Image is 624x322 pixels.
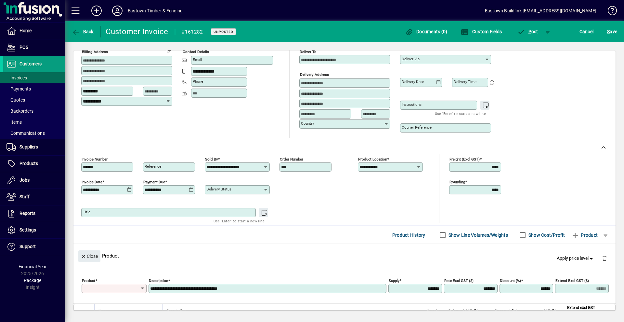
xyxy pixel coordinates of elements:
mat-label: Email [193,57,202,62]
a: Reports [3,205,65,222]
span: Description [167,308,187,315]
a: Backorders [3,105,65,117]
button: Product [568,229,601,241]
span: Backorders [6,108,33,114]
a: Home [3,23,65,39]
span: Settings [19,227,36,232]
button: Product History [390,229,428,241]
app-page-header-button: Back [65,26,101,37]
span: P [528,29,531,34]
span: Cancel [579,26,594,37]
mat-label: Deliver via [402,57,420,61]
mat-label: Invoice number [82,157,108,161]
a: Items [3,117,65,128]
mat-label: Sold by [205,157,218,161]
mat-label: Order number [280,157,303,161]
app-page-header-button: Delete [597,255,612,261]
mat-label: Extend excl GST ($) [555,278,589,283]
span: Support [19,244,36,249]
span: Rate excl GST ($) [448,308,478,315]
mat-label: Delivery status [206,187,231,191]
mat-label: Courier Reference [402,125,432,130]
mat-label: Phone [193,79,203,84]
span: Quotes [6,97,25,103]
span: Suppliers [19,144,38,149]
a: Knowledge Base [603,1,616,22]
span: Package [24,278,41,283]
span: Product [571,230,598,240]
mat-label: Payment due [143,180,165,184]
span: Unposted [214,30,233,34]
a: Invoices [3,72,65,83]
mat-label: Deliver To [300,49,317,54]
a: POS [3,39,65,56]
button: Profile [107,5,128,17]
span: S [607,29,610,34]
button: Close [78,250,100,262]
div: Eastown Timber & Fencing [128,6,183,16]
button: Cancel [578,26,595,37]
span: POS [19,45,28,50]
span: Reports [19,211,35,216]
a: Jobs [3,172,65,189]
span: Documents (0) [405,29,448,34]
span: Discount (%) [495,308,517,315]
div: Product [73,244,616,268]
mat-label: Reference [145,164,161,169]
button: Custom Fields [459,26,503,37]
mat-label: Instructions [402,102,422,107]
div: Customer Invoice [106,26,168,37]
span: Jobs [19,177,30,183]
mat-label: Rounding [449,180,465,184]
button: Documents (0) [404,26,449,37]
a: Support [3,239,65,255]
span: Payments [6,86,31,91]
mat-label: Title [83,210,90,214]
span: ost [517,29,538,34]
a: Staff [3,189,65,205]
span: Staff [19,194,30,199]
span: Apply price level [557,255,594,262]
span: Invoices [6,75,27,80]
span: Supply [427,308,439,315]
div: #161282 [182,27,203,37]
mat-label: Product [82,278,95,283]
mat-label: Discount (%) [500,278,521,283]
div: Eastown Buildlink [EMAIL_ADDRESS][DOMAIN_NAME] [485,6,596,16]
span: Financial Year [19,264,47,269]
a: Communications [3,128,65,139]
span: Communications [6,131,45,136]
mat-label: Invoice date [82,180,102,184]
mat-label: Freight (excl GST) [449,157,480,161]
button: Apply price level [554,253,597,264]
span: Extend excl GST ($) [564,304,595,318]
mat-label: Delivery time [454,79,476,84]
label: Show Cost/Profit [527,232,565,238]
a: Quotes [3,94,65,105]
label: Show Line Volumes/Weights [447,232,508,238]
mat-label: Supply [389,278,399,283]
mat-label: Description [149,278,168,283]
span: Item [98,308,106,315]
button: Post [514,26,541,37]
mat-hint: Use 'Enter' to start a new line [435,110,486,117]
span: Product History [392,230,425,240]
button: Copy to Delivery address [163,45,174,55]
mat-label: Product location [358,157,387,161]
span: ave [607,26,617,37]
mat-label: Country [301,121,314,126]
span: Items [6,119,22,125]
span: GST ($) [543,308,556,315]
button: Back [70,26,95,37]
mat-hint: Use 'Enter' to start a new line [214,217,265,225]
mat-label: Delivery date [402,79,424,84]
a: Suppliers [3,139,65,155]
span: Customers [19,61,42,66]
a: Settings [3,222,65,238]
a: Payments [3,83,65,94]
span: Close [81,251,98,262]
span: Custom Fields [461,29,502,34]
span: Products [19,161,38,166]
button: Add [86,5,107,17]
span: Home [19,28,32,33]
